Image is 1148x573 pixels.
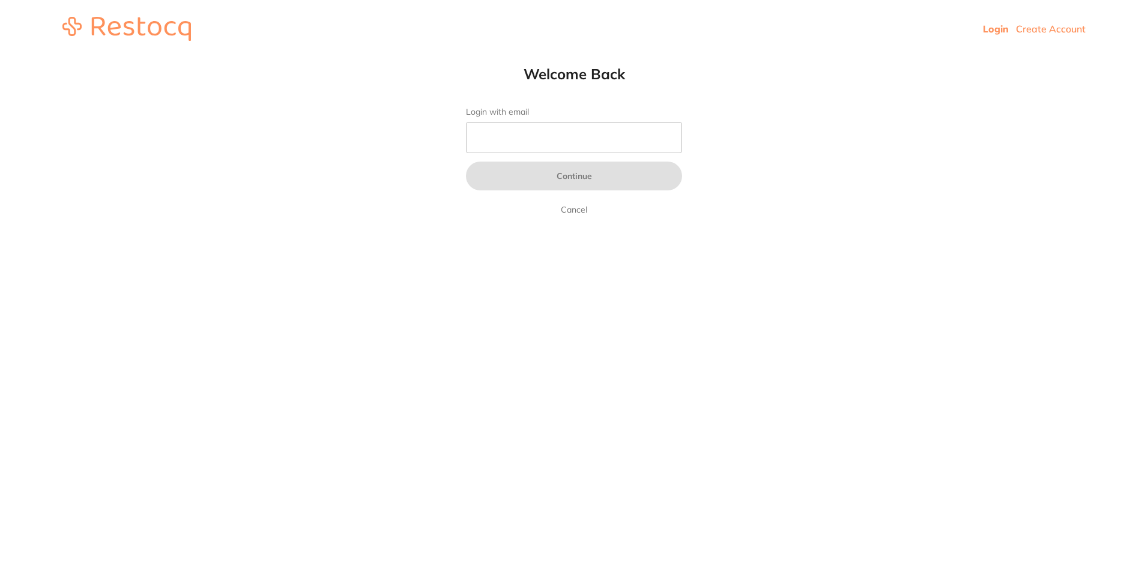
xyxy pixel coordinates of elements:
[983,23,1009,35] a: Login
[466,107,682,117] label: Login with email
[442,65,706,83] h1: Welcome Back
[466,162,682,190] button: Continue
[558,202,590,217] a: Cancel
[62,17,191,41] img: restocq_logo.svg
[1016,23,1086,35] a: Create Account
